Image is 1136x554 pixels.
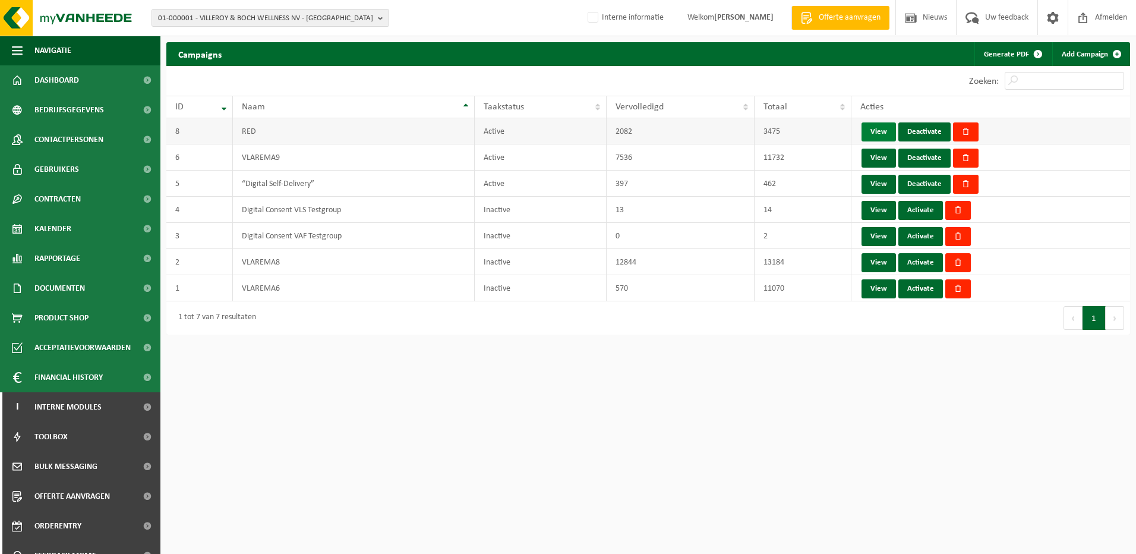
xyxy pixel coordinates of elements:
td: Active [475,118,607,144]
span: Navigatie [34,36,71,65]
span: Contactpersonen [34,125,103,155]
label: Zoeken: [969,77,999,86]
span: Acties [860,102,883,112]
span: Totaal [763,102,787,112]
td: Inactive [475,275,607,301]
button: 1 [1083,306,1106,330]
td: 2082 [607,118,755,144]
span: Dashboard [34,65,79,95]
span: Naam [242,102,265,112]
a: View [862,175,896,194]
td: Active [475,171,607,197]
a: View [862,279,896,298]
td: Inactive [475,197,607,223]
span: ID [175,102,184,112]
td: Active [475,144,607,171]
td: 14 [755,197,851,223]
td: Digital Consent VLS Testgroup [233,197,475,223]
td: 13 [607,197,755,223]
td: 1 [166,275,233,301]
a: View [862,227,896,246]
button: 01-000001 - VILLEROY & BOCH WELLNESS NV - [GEOGRAPHIC_DATA] [152,9,389,27]
td: VLAREMA6 [233,275,475,301]
a: View [862,122,896,141]
span: Rapportage [34,244,80,273]
td: 7536 [607,144,755,171]
td: RED [233,118,475,144]
td: 2 [755,223,851,249]
div: 1 tot 7 van 7 resultaten [172,307,256,329]
span: Taakstatus [484,102,524,112]
td: 6 [166,144,233,171]
span: Interne modules [34,392,102,422]
a: Activate [898,253,943,272]
td: 462 [755,171,851,197]
a: Add Campaign [1052,42,1129,66]
td: 12844 [607,249,755,275]
a: Activate [898,227,943,246]
span: Kalender [34,214,71,244]
span: 01-000001 - VILLEROY & BOCH WELLNESS NV - [GEOGRAPHIC_DATA] [158,10,373,27]
td: 570 [607,275,755,301]
a: Activate [898,201,943,220]
a: Generate PDF [974,42,1050,66]
a: View [862,201,896,220]
td: 5 [166,171,233,197]
strong: [PERSON_NAME] [714,13,774,22]
span: Financial History [34,363,103,392]
a: Offerte aanvragen [791,6,889,30]
td: 13184 [755,249,851,275]
td: Inactive [475,223,607,249]
td: Inactive [475,249,607,275]
label: Interne informatie [585,9,664,27]
td: 8 [166,118,233,144]
a: Deactivate [898,149,951,168]
button: Previous [1064,306,1083,330]
td: 3475 [755,118,851,144]
span: Offerte aanvragen [34,481,110,511]
span: Bedrijfsgegevens [34,95,104,125]
span: Documenten [34,273,85,303]
a: View [862,149,896,168]
td: 0 [607,223,755,249]
a: Deactivate [898,175,951,194]
td: 2 [166,249,233,275]
td: 11070 [755,275,851,301]
td: VLAREMA8 [233,249,475,275]
td: 11732 [755,144,851,171]
span: Toolbox [34,422,68,452]
span: Gebruikers [34,155,79,184]
span: Vervolledigd [616,102,664,112]
td: VLAREMA9 [233,144,475,171]
span: Bulk Messaging [34,452,97,481]
a: View [862,253,896,272]
a: Activate [898,279,943,298]
span: Orderentry Goedkeuring [34,511,134,541]
td: Digital Consent VAF Testgroup [233,223,475,249]
td: 3 [166,223,233,249]
span: I [12,392,23,422]
span: Contracten [34,184,81,214]
td: 4 [166,197,233,223]
h2: Campaigns [166,42,233,65]
a: Deactivate [898,122,951,141]
td: “Digital Self-Delivery” [233,171,475,197]
span: Offerte aanvragen [816,12,883,24]
button: Next [1106,306,1124,330]
span: Product Shop [34,303,89,333]
td: 397 [607,171,755,197]
span: Acceptatievoorwaarden [34,333,131,363]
